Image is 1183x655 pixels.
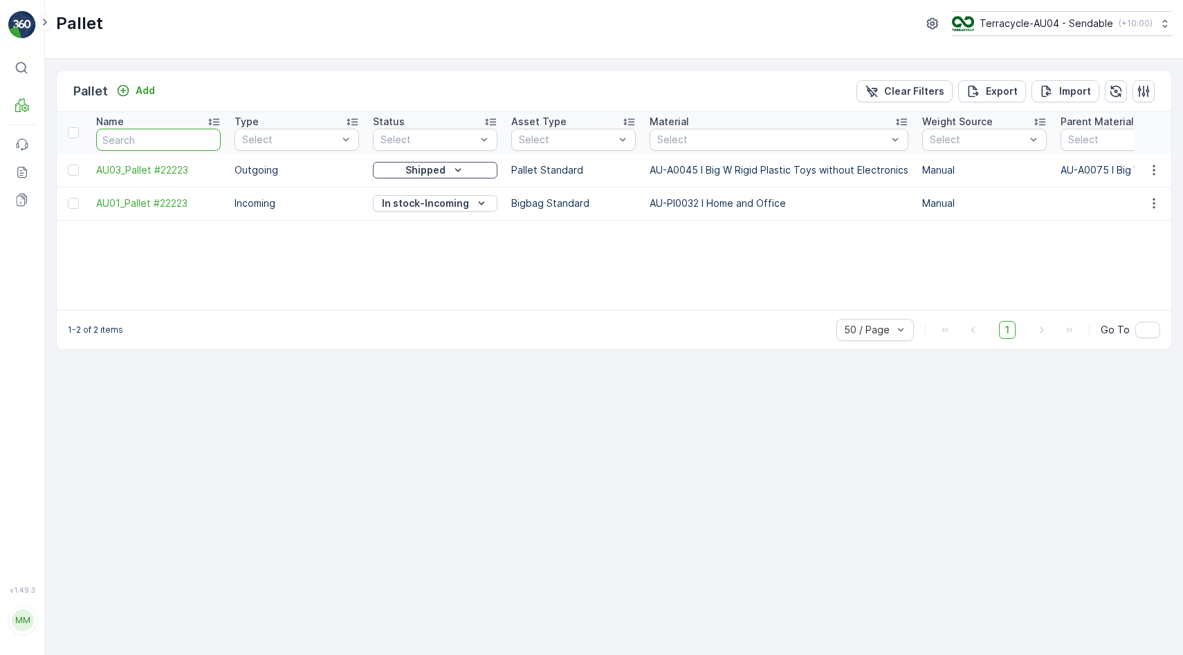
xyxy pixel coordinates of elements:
[511,115,567,129] p: Asset Type
[504,187,643,220] td: Bigbag Standard
[958,80,1026,102] button: Export
[980,17,1113,30] p: Terracycle-AU04 - Sendable
[1061,115,1139,129] p: Parent Materials
[68,324,123,335] p: 1-2 of 2 items
[650,115,689,129] p: Material
[8,586,36,594] span: v 1.49.3
[657,133,887,147] p: Select
[68,198,79,209] div: Toggle Row Selected
[930,133,1025,147] p: Select
[373,162,497,178] button: Shipped
[242,133,338,147] p: Select
[1119,18,1153,29] p: ( +10:00 )
[952,11,1172,36] button: Terracycle-AU04 - Sendable(+10:00)
[915,187,1054,220] td: Manual
[73,82,108,101] p: Pallet
[96,163,221,177] a: AU03_Pallet #22223
[136,84,155,98] p: Add
[380,133,476,147] p: Select
[952,16,974,31] img: terracycle_logo.png
[68,165,79,176] div: Toggle Row Selected
[504,154,643,187] td: Pallet Standard
[96,115,124,129] p: Name
[12,609,34,631] div: MM
[382,196,469,210] p: In stock-Incoming
[999,321,1016,339] span: 1
[643,154,915,187] td: AU-A0045 I Big W Rigid Plastic Toys without Electronics
[915,154,1054,187] td: Manual
[228,187,366,220] td: Incoming
[922,115,993,129] p: Weight Source
[373,115,405,129] p: Status
[96,129,221,151] input: Search
[96,196,221,210] a: AU01_Pallet #22223
[986,84,1018,98] p: Export
[235,115,259,129] p: Type
[1031,80,1099,102] button: Import
[1059,84,1091,98] p: Import
[1101,323,1130,337] span: Go To
[884,84,944,98] p: Clear Filters
[643,187,915,220] td: AU-PI0032 I Home and Office
[519,133,614,147] p: Select
[8,11,36,39] img: logo
[373,195,497,212] button: In stock-Incoming
[228,154,366,187] td: Outgoing
[56,12,103,35] p: Pallet
[8,597,36,644] button: MM
[405,163,446,177] p: Shipped
[111,82,161,99] button: Add
[856,80,953,102] button: Clear Filters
